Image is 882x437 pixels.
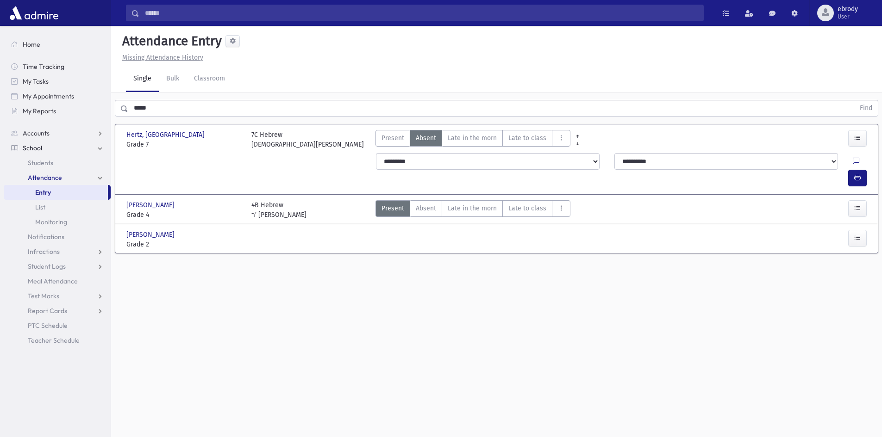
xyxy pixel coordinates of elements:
[28,277,78,285] span: Meal Attendance
[126,230,176,240] span: [PERSON_NAME]
[187,66,232,92] a: Classroom
[23,144,42,152] span: School
[4,244,111,259] a: Infractions
[28,321,68,330] span: PTC Schedule
[28,292,59,300] span: Test Marks
[23,77,49,86] span: My Tasks
[508,203,546,213] span: Late to class
[159,66,187,92] a: Bulk
[23,40,40,49] span: Home
[375,130,570,149] div: AttTypes
[416,133,436,143] span: Absent
[119,54,203,62] a: Missing Attendance History
[4,185,108,200] a: Entry
[838,13,858,20] span: User
[139,5,703,21] input: Search
[382,133,404,143] span: Present
[4,303,111,318] a: Report Cards
[251,200,307,220] div: 4B Hebrew ר' [PERSON_NAME]
[508,133,546,143] span: Late to class
[126,130,206,140] span: Hertz, [GEOGRAPHIC_DATA]
[28,336,80,345] span: Teacher Schedule
[4,200,111,215] a: List
[4,104,111,118] a: My Reports
[4,259,111,274] a: Student Logs
[122,54,203,62] u: Missing Attendance History
[4,289,111,303] a: Test Marks
[28,307,67,315] span: Report Cards
[4,141,111,155] a: School
[119,33,222,49] h5: Attendance Entry
[23,62,64,71] span: Time Tracking
[35,188,51,197] span: Entry
[126,140,242,149] span: Grade 7
[23,129,50,137] span: Accounts
[28,247,60,256] span: Infractions
[4,59,111,74] a: Time Tracking
[28,173,62,182] span: Attendance
[126,66,159,92] a: Single
[416,203,436,213] span: Absent
[854,100,878,116] button: Find
[126,240,242,249] span: Grade 2
[4,333,111,348] a: Teacher Schedule
[4,74,111,89] a: My Tasks
[4,37,111,52] a: Home
[28,159,53,167] span: Students
[126,210,242,220] span: Grade 4
[28,233,64,241] span: Notifications
[375,200,570,220] div: AttTypes
[35,203,45,211] span: List
[7,4,61,22] img: AdmirePro
[4,155,111,170] a: Students
[251,130,364,149] div: 7C Hebrew [DEMOGRAPHIC_DATA][PERSON_NAME]
[4,274,111,289] a: Meal Attendance
[4,170,111,185] a: Attendance
[126,200,176,210] span: [PERSON_NAME]
[4,318,111,333] a: PTC Schedule
[4,126,111,141] a: Accounts
[448,133,497,143] span: Late in the morn
[28,262,66,271] span: Student Logs
[23,107,56,115] span: My Reports
[23,92,74,100] span: My Appointments
[35,218,67,226] span: Monitoring
[382,203,404,213] span: Present
[448,203,497,213] span: Late in the morn
[838,6,858,13] span: ebrody
[4,229,111,244] a: Notifications
[4,215,111,229] a: Monitoring
[4,89,111,104] a: My Appointments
